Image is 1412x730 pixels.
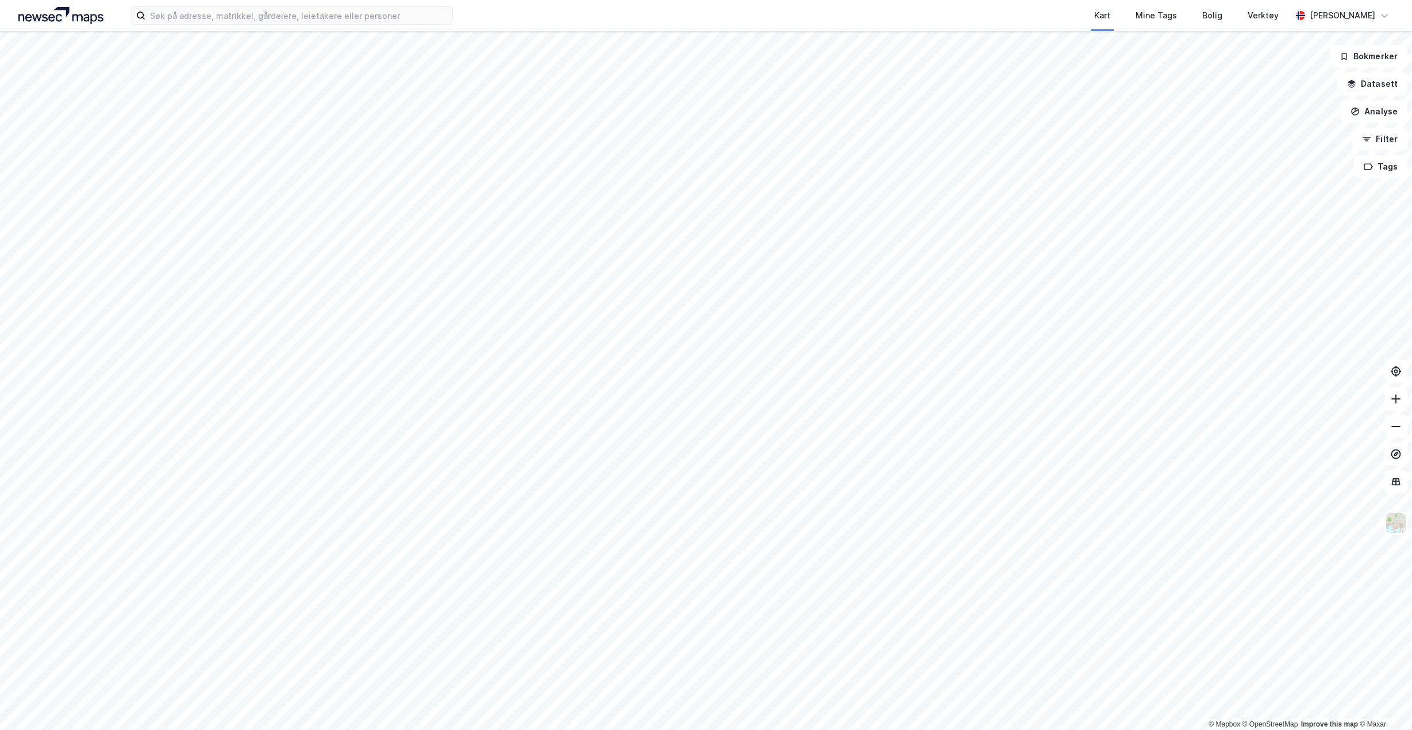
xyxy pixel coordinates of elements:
button: Analyse [1341,100,1407,123]
div: Mine Tags [1136,9,1177,22]
div: Bolig [1202,9,1222,22]
a: OpenStreetMap [1242,720,1298,728]
button: Bokmerker [1330,45,1407,68]
button: Tags [1354,155,1407,178]
input: Søk på adresse, matrikkel, gårdeiere, leietakere eller personer [145,7,452,24]
a: Improve this map [1301,720,1358,728]
div: Verktøy [1248,9,1279,22]
a: Mapbox [1209,720,1240,728]
div: Kart [1094,9,1110,22]
div: [PERSON_NAME] [1310,9,1375,22]
button: Datasett [1337,72,1407,95]
img: Z [1385,512,1407,534]
button: Filter [1352,128,1407,151]
iframe: Chat Widget [1355,675,1412,730]
img: logo.a4113a55bc3d86da70a041830d287a7e.svg [18,7,103,24]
